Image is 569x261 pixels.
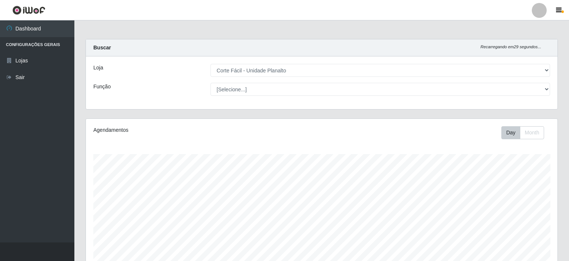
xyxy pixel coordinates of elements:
div: Toolbar with button groups [501,126,550,139]
label: Função [93,83,111,91]
div: First group [501,126,544,139]
img: CoreUI Logo [12,6,45,15]
strong: Buscar [93,45,111,50]
i: Recarregando em 29 segundos... [480,45,541,49]
div: Agendamentos [93,126,277,134]
label: Loja [93,64,103,72]
button: Day [501,126,520,139]
button: Month [520,126,544,139]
